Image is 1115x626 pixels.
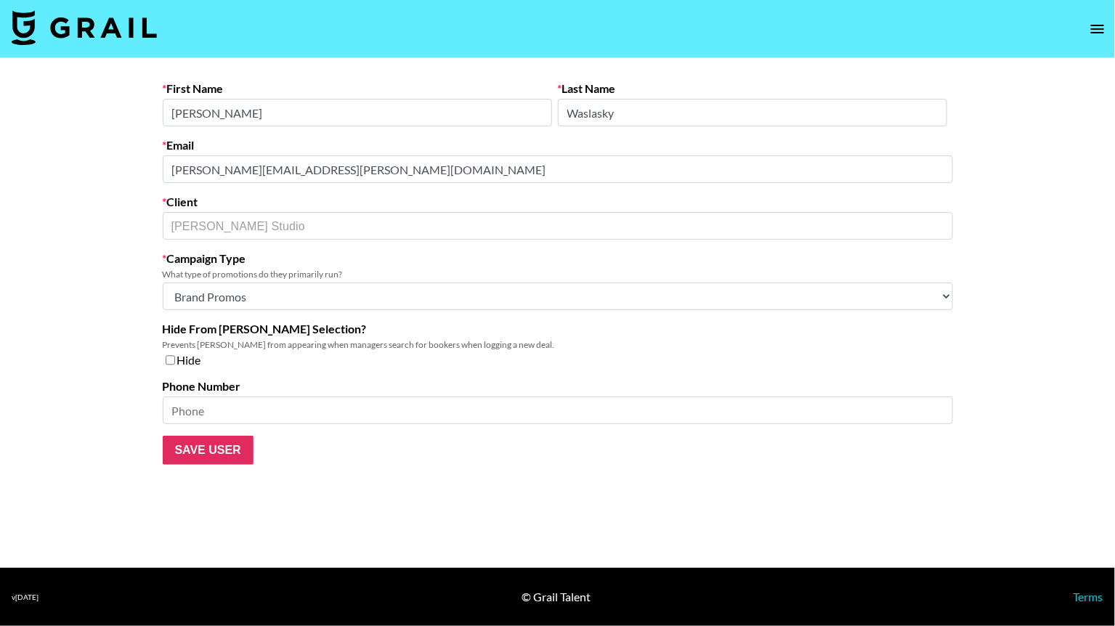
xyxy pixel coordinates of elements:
[163,379,953,394] label: Phone Number
[163,155,953,183] input: Email
[163,322,953,336] label: Hide From [PERSON_NAME] Selection?
[558,99,947,126] input: Last Name
[12,593,38,602] div: v [DATE]
[163,81,552,96] label: First Name
[163,195,953,209] label: Client
[163,138,953,153] label: Email
[12,10,157,45] img: Grail Talent
[163,269,953,280] div: What type of promotions do they primarily run?
[163,397,953,424] input: Phone
[1074,590,1103,603] a: Terms
[177,353,201,367] span: Hide
[163,339,953,350] div: Prevents [PERSON_NAME] from appearing when managers search for bookers when logging a new deal.
[1083,15,1112,44] button: open drawer
[163,251,953,266] label: Campaign Type
[163,436,254,465] input: Save User
[522,590,591,604] div: © Grail Talent
[163,99,552,126] input: First Name
[558,81,947,96] label: Last Name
